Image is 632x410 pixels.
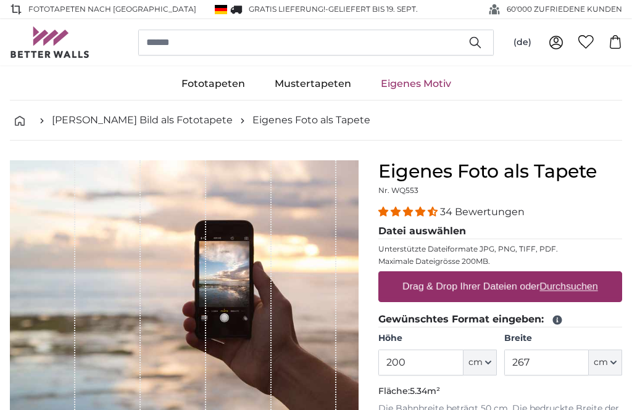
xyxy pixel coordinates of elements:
span: Nr. WQ553 [378,186,418,195]
button: (de) [504,31,541,54]
span: GRATIS Lieferung! [249,4,325,14]
span: Fototapeten nach [GEOGRAPHIC_DATA] [28,4,196,15]
span: Geliefert bis 19. Sept. [328,4,418,14]
label: Höhe [378,332,496,345]
span: 4.32 stars [378,206,440,218]
a: Eigenes Motiv [366,68,466,100]
legend: Datei auswählen [378,224,622,239]
p: Fläche: [378,385,622,398]
u: Durchsuchen [540,281,598,292]
button: cm [589,350,622,375]
a: Fototapeten [167,68,260,100]
img: Betterwalls [10,27,90,58]
button: cm [464,350,497,375]
span: cm [594,356,608,369]
span: 60'000 ZUFRIEDENE KUNDEN [507,4,622,15]
span: cm [468,356,483,369]
a: Eigenes Foto als Tapete [252,113,370,128]
label: Breite [504,332,622,345]
p: Unterstützte Dateiformate JPG, PNG, TIFF, PDF. [378,244,622,254]
a: Mustertapeten [260,68,366,100]
span: - [325,4,418,14]
p: Maximale Dateigrösse 200MB. [378,256,622,266]
legend: Gewünschtes Format eingeben: [378,312,622,327]
img: Deutschland [215,5,227,14]
h1: Eigenes Foto als Tapete [378,160,622,182]
span: 34 Bewertungen [440,206,525,218]
nav: breadcrumbs [10,100,622,141]
span: 5.34m² [410,385,440,396]
label: Drag & Drop Ihrer Dateien oder [397,274,603,299]
a: [PERSON_NAME] Bild als Fototapete [52,113,233,128]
